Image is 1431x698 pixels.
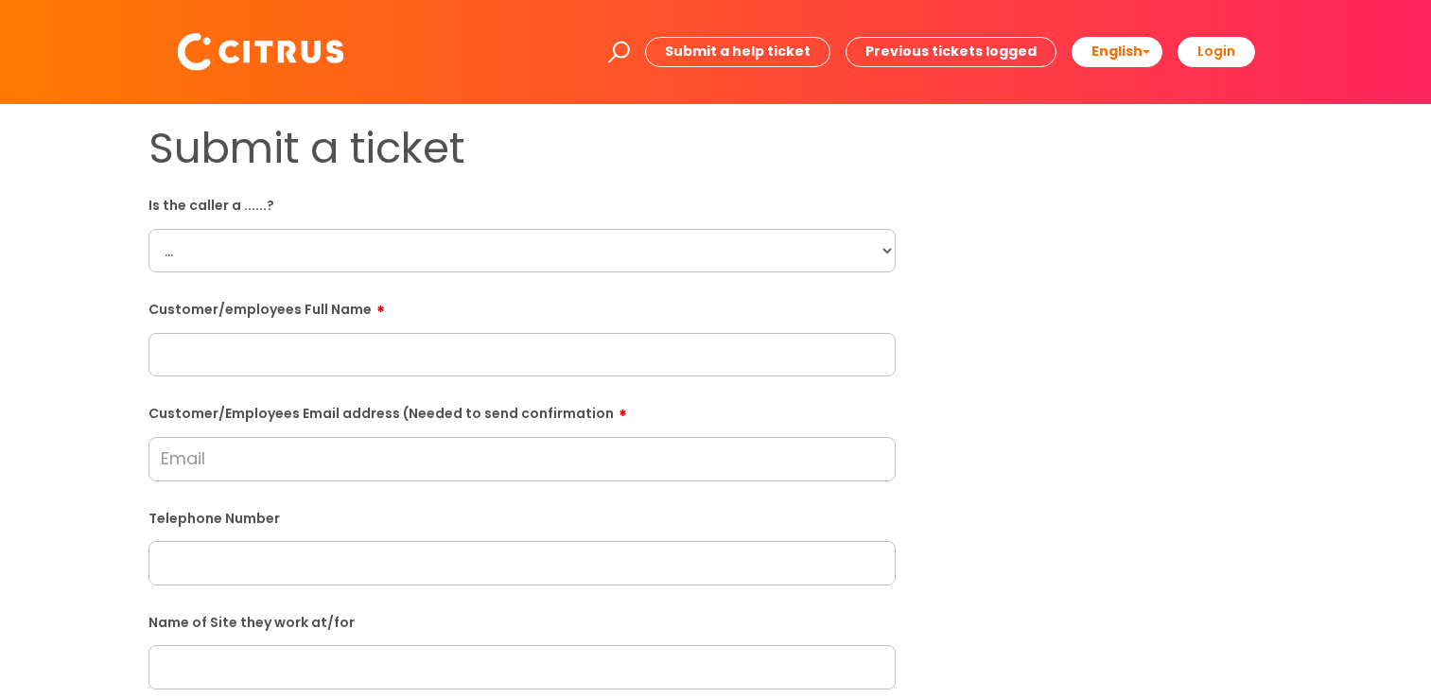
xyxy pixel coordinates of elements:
[148,295,896,318] label: Customer/employees Full Name
[1091,42,1143,61] span: English
[148,399,896,422] label: Customer/Employees Email address (Needed to send confirmation
[846,37,1056,66] a: Previous tickets logged
[148,437,896,480] input: Email
[148,123,896,174] h1: Submit a ticket
[148,194,896,214] label: Is the caller a ......?
[645,37,830,66] a: Submit a help ticket
[148,611,896,631] label: Name of Site they work at/for
[1178,37,1255,66] a: Login
[148,507,896,527] label: Telephone Number
[1197,42,1235,61] b: Login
